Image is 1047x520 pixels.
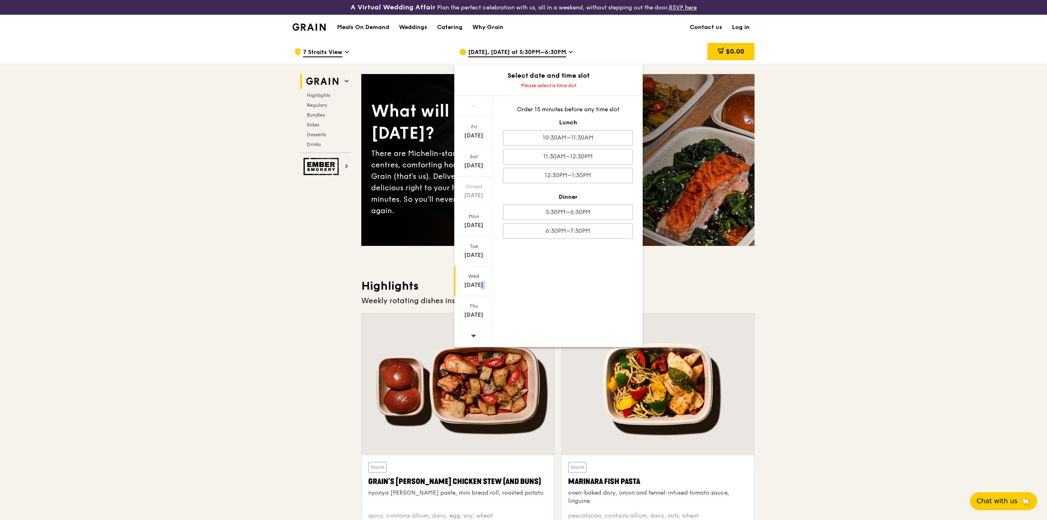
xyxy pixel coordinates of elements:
[456,183,492,190] div: Closed
[368,489,548,497] div: nyonya [PERSON_NAME] paste, mini bread roll, roasted potato
[726,47,744,55] span: $0.00
[503,119,633,127] div: Lunch
[503,205,633,220] div: 5:30PM–6:30PM
[304,158,341,175] img: Ember Smokery web logo
[568,489,748,505] div: oven-baked dory, onion and fennel-infused tomato sauce, linguine
[568,512,748,520] div: pescatarian, contains allium, dairy, nuts, wheat
[307,112,325,118] span: Bundles
[307,132,326,137] span: Desserts
[361,295,755,306] div: Weekly rotating dishes inspired by flavours from around the world.
[467,15,508,40] a: Why Grain
[472,15,503,40] div: Why Grain
[303,48,342,57] span: 7 Straits View
[292,23,326,31] img: Grain
[1021,496,1031,506] span: 🦙
[503,223,633,239] div: 6:30PM–7:30PM
[307,102,327,108] span: Regulars
[456,243,492,250] div: Tue
[351,3,435,11] h3: A Virtual Wedding Affair
[503,149,633,164] div: 11:30AM–12:30PM
[685,15,727,40] a: Contact us
[456,191,492,200] div: [DATE]
[371,148,558,216] div: There are Michelin-star restaurants, hawker centres, comforting home-cooked classics… and Grain (...
[337,23,389,32] h1: Meals On Demand
[456,153,492,160] div: Sat
[468,48,566,57] span: [DATE], [DATE] at 5:30PM–6:30PM
[456,213,492,220] div: Mon
[456,281,492,289] div: [DATE]
[454,82,643,89] div: Please select a time slot
[456,132,492,140] div: [DATE]
[456,162,492,170] div: [DATE]
[456,221,492,230] div: [DATE]
[456,251,492,259] div: [DATE]
[432,15,467,40] a: Catering
[304,74,341,89] img: Grain web logo
[503,130,633,146] div: 10:30AM–11:30AM
[292,14,326,39] a: GrainGrain
[361,279,755,293] h3: Highlights
[368,476,548,487] div: Grain's [PERSON_NAME] Chicken Stew (and buns)
[669,4,697,11] a: RSVP here
[288,3,759,11] div: Plan the perfect celebration with us, all in a weekend, without stepping out the door.
[394,15,432,40] a: Weddings
[399,15,427,40] div: Weddings
[568,462,587,473] div: Warm
[568,476,748,487] div: Marinara Fish Pasta
[456,303,492,309] div: Thu
[307,122,319,128] span: Sides
[307,92,330,98] span: Highlights
[371,100,558,144] div: What will you eat [DATE]?
[970,492,1037,510] button: Chat with us🦙
[454,71,643,81] div: Select date and time slot
[727,15,755,40] a: Log in
[503,193,633,201] div: Dinner
[307,142,321,147] span: Drinks
[503,106,633,114] div: Order 15 minutes before any time slot
[456,124,492,130] div: Fri
[368,462,387,473] div: Warm
[977,496,1018,506] span: Chat with us
[437,15,462,40] div: Catering
[503,168,633,183] div: 12:30PM–1:30PM
[456,273,492,279] div: Wed
[368,512,548,520] div: spicy, contains allium, dairy, egg, soy, wheat
[456,311,492,319] div: [DATE]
